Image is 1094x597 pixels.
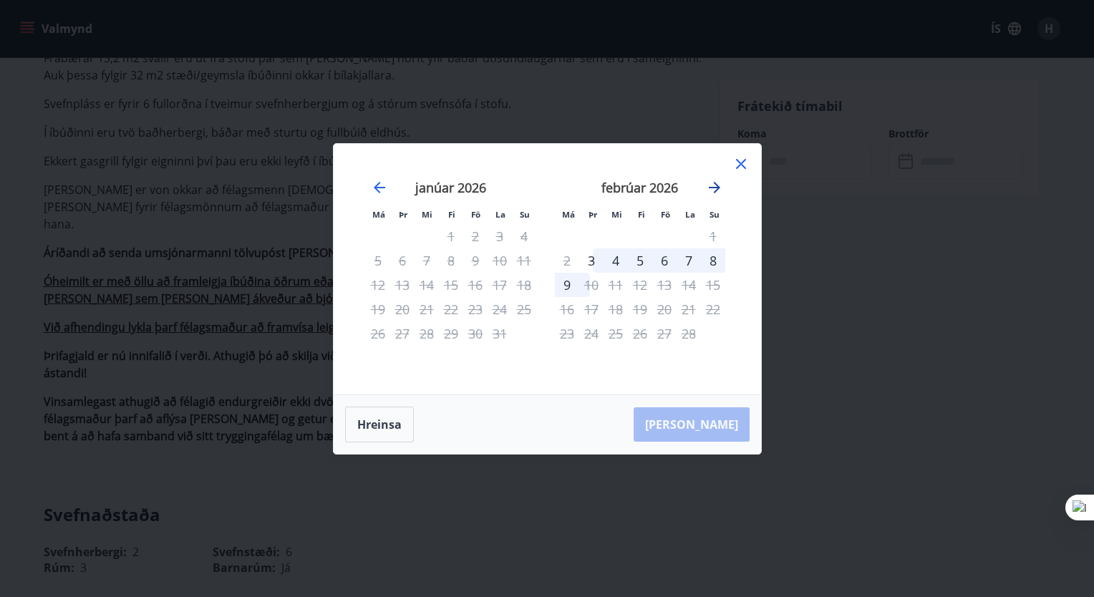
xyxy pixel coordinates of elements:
td: Not available. sunnudagur, 11. janúar 2026 [512,248,536,273]
div: Move backward to switch to the previous month. [371,179,388,196]
td: Not available. föstudagur, 23. janúar 2026 [463,297,488,321]
small: Fi [638,209,645,220]
div: Aðeins innritun í boði [579,248,604,273]
td: Not available. mánudagur, 19. janúar 2026 [366,297,390,321]
td: Not available. miðvikudagur, 21. janúar 2026 [415,297,439,321]
div: Calendar [351,161,744,377]
div: 7 [677,248,701,273]
td: Not available. fimmtudagur, 12. febrúar 2026 [628,273,652,297]
td: Not available. fimmtudagur, 8. janúar 2026 [439,248,463,273]
td: Not available. þriðjudagur, 24. febrúar 2026 [579,321,604,346]
td: Not available. mánudagur, 2. febrúar 2026 [555,248,579,273]
strong: janúar 2026 [415,179,486,196]
small: Su [710,209,720,220]
td: Not available. laugardagur, 24. janúar 2026 [488,297,512,321]
td: Not available. föstudagur, 2. janúar 2026 [463,224,488,248]
td: Not available. sunnudagur, 18. janúar 2026 [512,273,536,297]
td: Choose mánudagur, 9. febrúar 2026 as your check-in date. It’s available. [555,273,579,297]
td: Choose fimmtudagur, 5. febrúar 2026 as your check-in date. It’s available. [628,248,652,273]
td: Not available. laugardagur, 17. janúar 2026 [488,273,512,297]
div: 8 [701,248,725,273]
div: Move forward to switch to the next month. [706,179,723,196]
small: La [495,209,505,220]
td: Choose laugardagur, 7. febrúar 2026 as your check-in date. It’s available. [677,248,701,273]
small: Mi [422,209,432,220]
div: 9 [555,273,579,297]
td: Not available. mánudagur, 5. janúar 2026 [366,248,390,273]
td: Not available. föstudagur, 9. janúar 2026 [463,248,488,273]
td: Not available. þriðjudagur, 17. febrúar 2026 [579,297,604,321]
td: Choose föstudagur, 6. febrúar 2026 as your check-in date. It’s available. [652,248,677,273]
small: Má [372,209,385,220]
td: Not available. sunnudagur, 4. janúar 2026 [512,224,536,248]
td: Not available. þriðjudagur, 20. janúar 2026 [390,297,415,321]
td: Choose sunnudagur, 8. febrúar 2026 as your check-in date. It’s available. [701,248,725,273]
td: Not available. laugardagur, 3. janúar 2026 [488,224,512,248]
button: Hreinsa [345,407,414,442]
td: Not available. fimmtudagur, 1. janúar 2026 [439,224,463,248]
td: Not available. laugardagur, 21. febrúar 2026 [677,297,701,321]
small: Su [520,209,530,220]
small: Mi [611,209,622,220]
td: Not available. laugardagur, 31. janúar 2026 [488,321,512,346]
div: 4 [604,248,628,273]
div: 6 [652,248,677,273]
small: Má [562,209,575,220]
small: Þr [399,209,407,220]
td: Not available. föstudagur, 13. febrúar 2026 [652,273,677,297]
td: Not available. fimmtudagur, 22. janúar 2026 [439,297,463,321]
td: Not available. þriðjudagur, 6. janúar 2026 [390,248,415,273]
td: Not available. miðvikudagur, 7. janúar 2026 [415,248,439,273]
td: Not available. mánudagur, 16. febrúar 2026 [555,297,579,321]
td: Not available. laugardagur, 14. febrúar 2026 [677,273,701,297]
td: Not available. föstudagur, 20. febrúar 2026 [652,297,677,321]
div: Aðeins útritun í boði [579,273,604,297]
td: Not available. þriðjudagur, 10. febrúar 2026 [579,273,604,297]
td: Not available. föstudagur, 30. janúar 2026 [463,321,488,346]
td: Not available. laugardagur, 10. janúar 2026 [488,248,512,273]
small: Fö [661,209,670,220]
td: Not available. miðvikudagur, 28. janúar 2026 [415,321,439,346]
td: Choose þriðjudagur, 3. febrúar 2026 as your check-in date. It’s available. [579,248,604,273]
td: Not available. laugardagur, 28. febrúar 2026 [677,321,701,346]
td: Not available. mánudagur, 12. janúar 2026 [366,273,390,297]
td: Not available. miðvikudagur, 14. janúar 2026 [415,273,439,297]
td: Not available. fimmtudagur, 15. janúar 2026 [439,273,463,297]
div: 5 [628,248,652,273]
td: Not available. miðvikudagur, 11. febrúar 2026 [604,273,628,297]
small: Þr [589,209,597,220]
td: Not available. fimmtudagur, 19. febrúar 2026 [628,297,652,321]
td: Not available. miðvikudagur, 18. febrúar 2026 [604,297,628,321]
td: Not available. sunnudagur, 1. febrúar 2026 [701,224,725,248]
small: La [685,209,695,220]
td: Not available. miðvikudagur, 25. febrúar 2026 [604,321,628,346]
strong: febrúar 2026 [601,179,678,196]
td: Not available. sunnudagur, 15. febrúar 2026 [701,273,725,297]
td: Not available. fimmtudagur, 29. janúar 2026 [439,321,463,346]
td: Not available. þriðjudagur, 13. janúar 2026 [390,273,415,297]
td: Not available. mánudagur, 23. febrúar 2026 [555,321,579,346]
td: Not available. sunnudagur, 22. febrúar 2026 [701,297,725,321]
td: Choose miðvikudagur, 4. febrúar 2026 as your check-in date. It’s available. [604,248,628,273]
td: Not available. föstudagur, 16. janúar 2026 [463,273,488,297]
td: Not available. föstudagur, 27. febrúar 2026 [652,321,677,346]
td: Not available. þriðjudagur, 27. janúar 2026 [390,321,415,346]
small: Fö [471,209,480,220]
small: Fi [448,209,455,220]
td: Not available. mánudagur, 26. janúar 2026 [366,321,390,346]
td: Not available. sunnudagur, 25. janúar 2026 [512,297,536,321]
td: Not available. fimmtudagur, 26. febrúar 2026 [628,321,652,346]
